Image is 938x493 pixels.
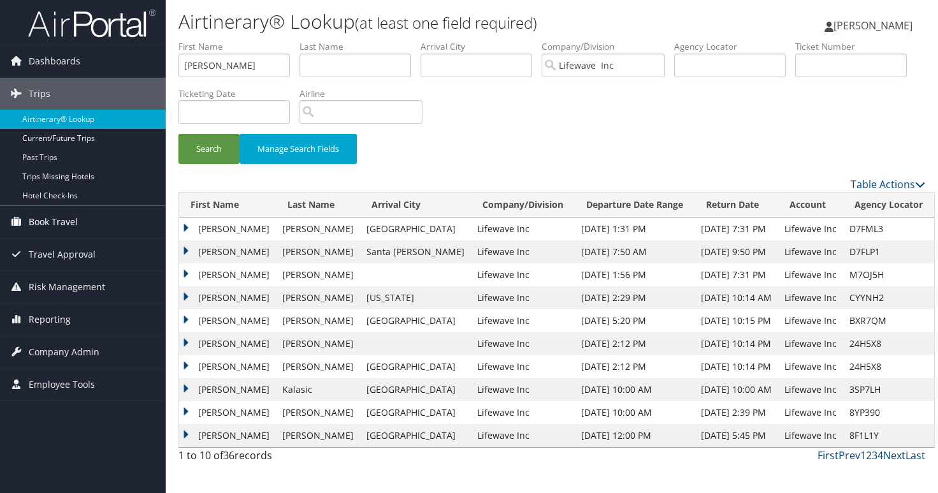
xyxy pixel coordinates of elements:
[575,193,695,217] th: Departure Date Range: activate to sort column ascending
[851,177,925,191] a: Table Actions
[421,40,542,53] label: Arrival City
[276,309,360,332] td: [PERSON_NAME]
[778,309,843,332] td: Lifewave Inc
[276,240,360,263] td: [PERSON_NAME]
[360,401,471,424] td: [GEOGRAPHIC_DATA]
[223,448,234,462] span: 36
[276,217,360,240] td: [PERSON_NAME]
[471,424,575,447] td: Lifewave Inc
[695,309,778,332] td: [DATE] 10:15 PM
[575,424,695,447] td: [DATE] 12:00 PM
[866,448,872,462] a: 2
[695,401,778,424] td: [DATE] 2:39 PM
[872,448,877,462] a: 3
[179,240,276,263] td: [PERSON_NAME]
[29,206,78,238] span: Book Travel
[843,217,934,240] td: D7FML3
[695,378,778,401] td: [DATE] 10:00 AM
[179,263,276,286] td: [PERSON_NAME]
[276,378,360,401] td: Kalasic
[695,240,778,263] td: [DATE] 9:50 PM
[276,355,360,378] td: [PERSON_NAME]
[471,309,575,332] td: Lifewave Inc
[360,286,471,309] td: [US_STATE]
[575,286,695,309] td: [DATE] 2:29 PM
[299,40,421,53] label: Last Name
[695,217,778,240] td: [DATE] 7:31 PM
[575,355,695,378] td: [DATE] 2:12 PM
[360,355,471,378] td: [GEOGRAPHIC_DATA]
[28,8,155,38] img: airportal-logo.png
[843,193,934,217] th: Agency Locator: activate to sort column ascending
[29,271,105,303] span: Risk Management
[818,448,839,462] a: First
[178,448,351,469] div: 1 to 10 of records
[778,332,843,355] td: Lifewave Inc
[906,448,925,462] a: Last
[471,240,575,263] td: Lifewave Inc
[778,286,843,309] td: Lifewave Inc
[29,45,80,77] span: Dashboards
[674,40,795,53] label: Agency Locator
[360,217,471,240] td: [GEOGRAPHIC_DATA]
[178,40,299,53] label: First Name
[471,355,575,378] td: Lifewave Inc
[276,401,360,424] td: [PERSON_NAME]
[575,263,695,286] td: [DATE] 1:56 PM
[843,240,934,263] td: D7FLP1
[843,332,934,355] td: 24H5X8
[179,309,276,332] td: [PERSON_NAME]
[276,332,360,355] td: [PERSON_NAME]
[695,263,778,286] td: [DATE] 7:31 PM
[575,240,695,263] td: [DATE] 7:50 AM
[179,193,276,217] th: First Name: activate to sort column ascending
[778,378,843,401] td: Lifewave Inc
[542,40,674,53] label: Company/Division
[825,6,925,45] a: [PERSON_NAME]
[355,12,537,33] small: (at least one field required)
[795,40,916,53] label: Ticket Number
[843,309,934,332] td: BXR7QM
[240,134,357,164] button: Manage Search Fields
[179,401,276,424] td: [PERSON_NAME]
[471,286,575,309] td: Lifewave Inc
[179,378,276,401] td: [PERSON_NAME]
[29,239,96,270] span: Travel Approval
[29,78,50,110] span: Trips
[778,424,843,447] td: Lifewave Inc
[471,378,575,401] td: Lifewave Inc
[178,8,676,35] h1: Airtinerary® Lookup
[178,87,299,100] label: Ticketing Date
[360,240,471,263] td: Santa [PERSON_NAME]
[833,18,913,33] span: [PERSON_NAME]
[843,355,934,378] td: 24H5X8
[695,355,778,378] td: [DATE] 10:14 PM
[575,401,695,424] td: [DATE] 10:00 AM
[471,217,575,240] td: Lifewave Inc
[179,332,276,355] td: [PERSON_NAME]
[778,401,843,424] td: Lifewave Inc
[778,355,843,378] td: Lifewave Inc
[179,286,276,309] td: [PERSON_NAME]
[360,378,471,401] td: [GEOGRAPHIC_DATA]
[843,378,934,401] td: 3SP7LH
[883,448,906,462] a: Next
[877,448,883,462] a: 4
[778,217,843,240] td: Lifewave Inc
[575,378,695,401] td: [DATE] 10:00 AM
[29,336,99,368] span: Company Admin
[471,263,575,286] td: Lifewave Inc
[276,193,360,217] th: Last Name: activate to sort column ascending
[276,424,360,447] td: [PERSON_NAME]
[843,401,934,424] td: 8YP390
[179,217,276,240] td: [PERSON_NAME]
[360,424,471,447] td: [GEOGRAPHIC_DATA]
[839,448,860,462] a: Prev
[575,332,695,355] td: [DATE] 2:12 PM
[778,263,843,286] td: Lifewave Inc
[778,240,843,263] td: Lifewave Inc
[695,424,778,447] td: [DATE] 5:45 PM
[299,87,432,100] label: Airline
[360,193,471,217] th: Arrival City: activate to sort column ascending
[471,193,575,217] th: Company/Division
